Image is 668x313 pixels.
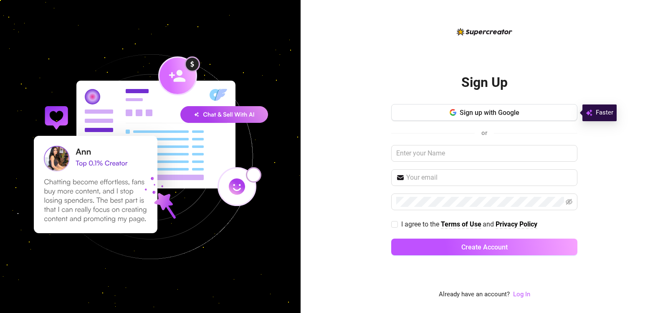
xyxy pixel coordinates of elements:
span: Faster [596,108,613,118]
button: Create Account [391,239,577,255]
a: Log In [513,290,530,298]
img: svg%3e [586,108,592,118]
span: Sign up with Google [460,109,519,117]
span: Create Account [461,243,508,251]
span: I agree to the [401,220,441,228]
h2: Sign Up [461,74,508,91]
button: Sign up with Google [391,104,577,121]
input: Enter your Name [391,145,577,162]
img: logo-BBDzfeDw.svg [457,28,512,36]
a: Terms of Use [441,220,481,229]
strong: Terms of Use [441,220,481,228]
span: and [483,220,496,228]
img: signup-background-D0MIrEPF.svg [6,12,295,301]
input: Your email [406,173,572,183]
span: or [481,129,487,137]
strong: Privacy Policy [496,220,537,228]
span: Already have an account? [439,290,510,300]
span: eye-invisible [566,198,572,205]
a: Privacy Policy [496,220,537,229]
a: Log In [513,290,530,300]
